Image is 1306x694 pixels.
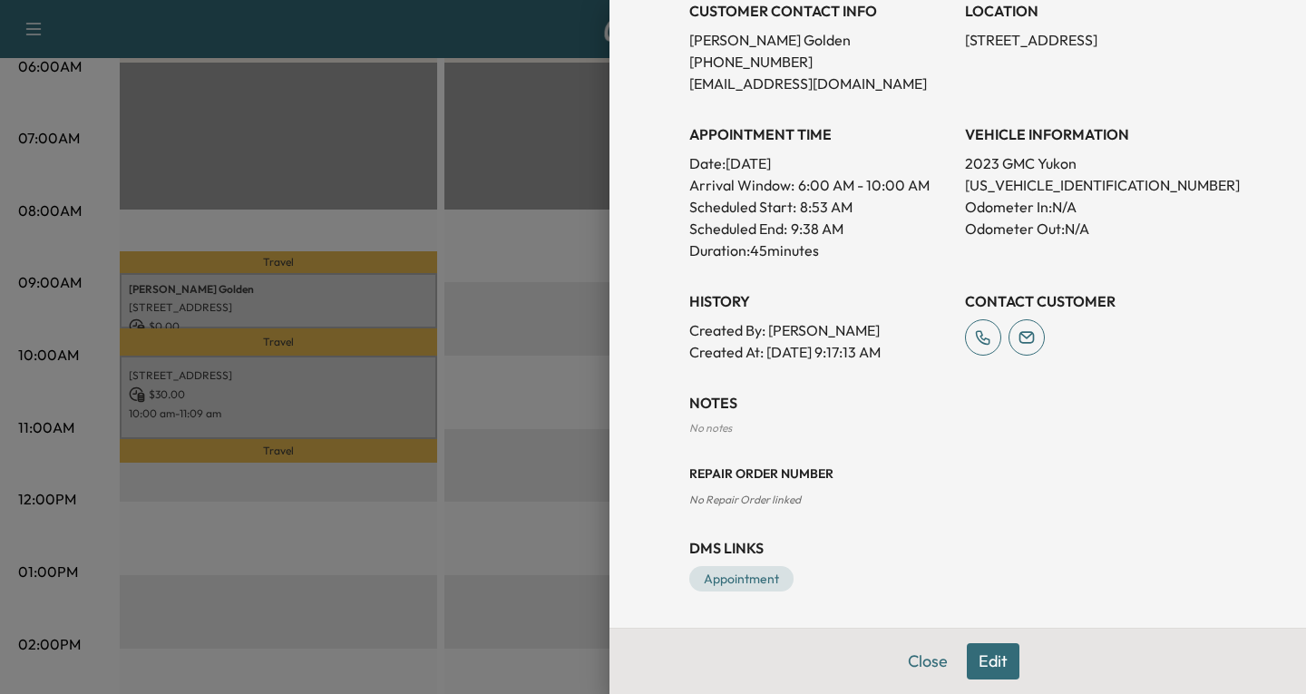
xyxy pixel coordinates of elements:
[689,218,787,239] p: Scheduled End:
[689,319,950,341] p: Created By : [PERSON_NAME]
[689,493,801,506] span: No Repair Order linked
[965,218,1226,239] p: Odometer Out: N/A
[689,196,796,218] p: Scheduled Start:
[689,290,950,312] h3: History
[896,643,960,679] button: Close
[689,51,950,73] p: [PHONE_NUMBER]
[965,174,1226,196] p: [US_VEHICLE_IDENTIFICATION_NUMBER]
[689,174,950,196] p: Arrival Window:
[689,239,950,261] p: Duration: 45 minutes
[689,123,950,145] h3: APPOINTMENT TIME
[965,123,1226,145] h3: VEHICLE INFORMATION
[689,73,950,94] p: [EMAIL_ADDRESS][DOMAIN_NAME]
[798,174,930,196] span: 6:00 AM - 10:00 AM
[689,537,1226,559] h3: DMS Links
[967,643,1019,679] button: Edit
[800,196,853,218] p: 8:53 AM
[689,341,950,363] p: Created At : [DATE] 9:17:13 AM
[689,29,950,51] p: [PERSON_NAME] Golden
[689,566,794,591] a: Appointment
[965,152,1226,174] p: 2023 GMC Yukon
[689,152,950,174] p: Date: [DATE]
[965,290,1226,312] h3: CONTACT CUSTOMER
[965,196,1226,218] p: Odometer In: N/A
[689,421,1226,435] div: No notes
[791,218,843,239] p: 9:38 AM
[689,392,1226,414] h3: NOTES
[689,464,1226,483] h3: Repair Order number
[965,29,1226,51] p: [STREET_ADDRESS]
